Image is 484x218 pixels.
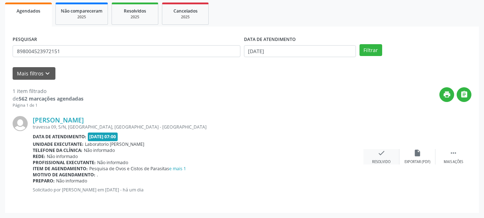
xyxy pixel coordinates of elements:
div: 2025 [61,14,103,20]
a: [PERSON_NAME] [33,116,84,124]
label: PESQUISAR [13,34,37,45]
b: Telefone da clínica: [33,147,82,153]
div: 2025 [167,14,203,20]
i: keyboard_arrow_down [44,70,51,78]
i: check [377,149,385,157]
b: Item de agendamento: [33,166,88,172]
span: Não compareceram [61,8,103,14]
div: Mais ações [444,159,463,164]
b: Motivo de agendamento: [33,172,95,178]
input: Nome, CNS [13,45,240,57]
p: Solicitado por [PERSON_NAME] em [DATE] - há um dia [33,187,363,193]
span: . [97,172,98,178]
i:  [449,149,457,157]
label: DATA DE ATENDIMENTO [244,34,296,45]
span: Resolvidos [124,8,146,14]
span: Não informado [84,147,115,153]
input: Selecione um intervalo [244,45,356,57]
button:  [457,87,471,102]
button: Mais filtroskeyboard_arrow_down [13,67,55,80]
span: Agendados [17,8,40,14]
strong: 562 marcações agendadas [19,95,83,102]
img: img [13,116,28,131]
i: insert_drive_file [413,149,421,157]
span: [DATE] 07:00 [88,133,118,141]
div: Página 1 de 1 [13,102,83,108]
div: travessa 09, S/N, [GEOGRAPHIC_DATA], [GEOGRAPHIC_DATA] - [GEOGRAPHIC_DATA] [33,124,363,130]
button: print [439,87,454,102]
b: Data de atendimento: [33,134,86,140]
b: Unidade executante: [33,141,83,147]
a: e mais 1 [169,166,186,172]
button: Filtrar [359,44,382,56]
span: Cancelados [173,8,198,14]
i: print [443,91,451,98]
div: Resolvido [372,159,390,164]
i:  [460,91,468,98]
div: Exportar (PDF) [404,159,430,164]
div: de [13,95,83,102]
div: 1 item filtrado [13,87,83,95]
div: 2025 [117,14,153,20]
b: Preparo: [33,178,55,184]
span: Laboratorio [PERSON_NAME] [85,141,144,147]
b: Rede: [33,153,45,159]
span: Pesquisa de Ovos e Cistos de Parasitas [89,166,186,172]
span: Não informado [56,178,87,184]
b: Profissional executante: [33,159,96,166]
span: Não informado [47,153,78,159]
span: Não informado [97,159,128,166]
